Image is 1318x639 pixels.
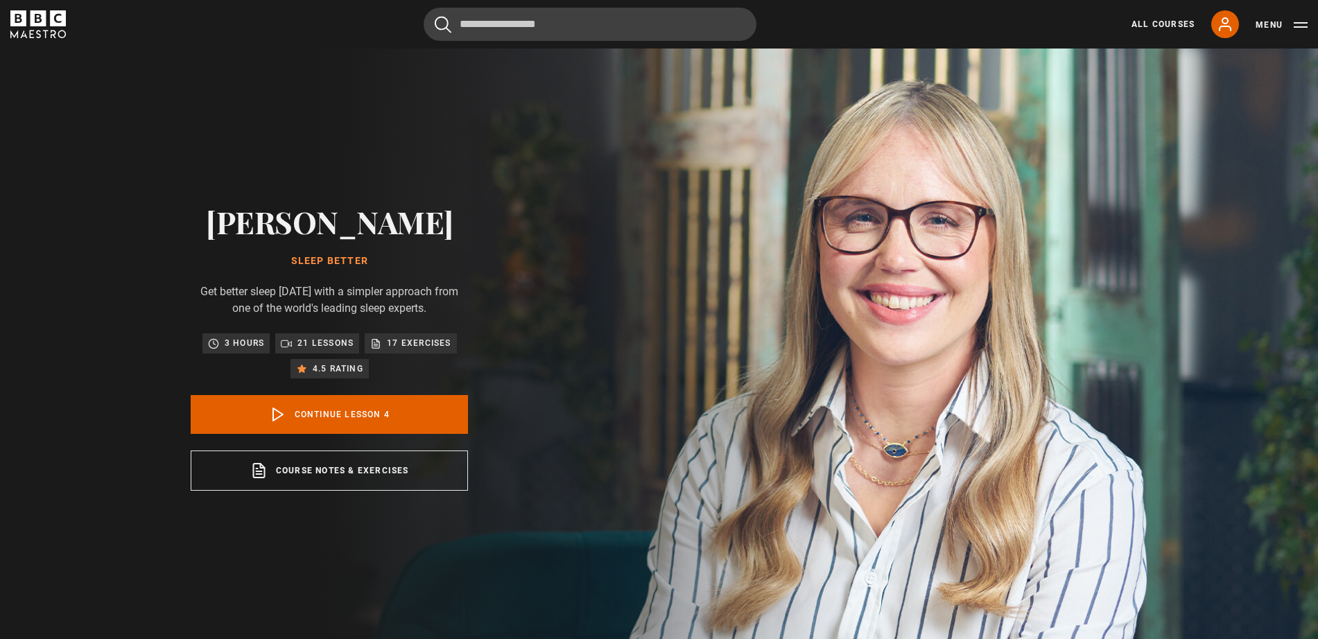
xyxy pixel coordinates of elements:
[387,336,451,350] p: 17 exercises
[435,16,451,33] button: Submit the search query
[424,8,756,41] input: Search
[297,336,354,350] p: 21 lessons
[191,395,468,434] a: Continue lesson 4
[1131,18,1195,30] a: All Courses
[1256,18,1308,32] button: Toggle navigation
[225,336,264,350] p: 3 hours
[10,10,66,38] svg: BBC Maestro
[313,362,363,376] p: 4.5 rating
[191,450,468,491] a: Course notes & exercises
[191,204,468,239] h2: [PERSON_NAME]
[191,283,468,317] p: Get better sleep [DATE] with a simpler approach from one of the world's leading sleep experts.
[191,256,468,267] h1: Sleep Better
